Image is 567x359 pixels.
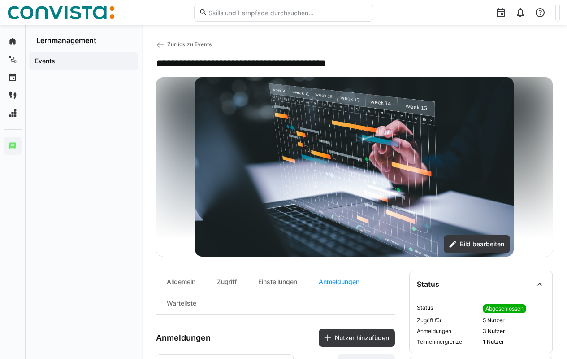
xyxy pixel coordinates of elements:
div: Einstellungen [247,271,308,293]
input: Skills und Lernpfade durchsuchen… [208,9,368,17]
div: Status [417,280,439,289]
span: 3 Nutzer [483,328,545,335]
span: Bild bearbeiten [459,240,506,249]
h3: Anmeldungen [156,333,211,343]
div: Anmeldungen [308,271,370,293]
button: Nutzer hinzufügen [319,329,395,347]
span: 5 Nutzer [483,317,545,324]
a: Zurück zu Events [156,41,212,48]
span: Teilnehmergrenze [417,338,479,346]
span: Abgeschlossen [485,305,524,312]
span: Zurück zu Events [167,41,212,48]
span: Anmeldungen [417,328,479,335]
div: Warteliste [156,293,207,314]
button: Bild bearbeiten [444,235,510,253]
span: Status [417,304,479,313]
span: Nutzer hinzufügen [333,333,390,342]
span: Zugriff für [417,317,479,324]
div: Zugriff [206,271,247,293]
span: 1 Nutzer [483,338,545,346]
div: Allgemein [156,271,206,293]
